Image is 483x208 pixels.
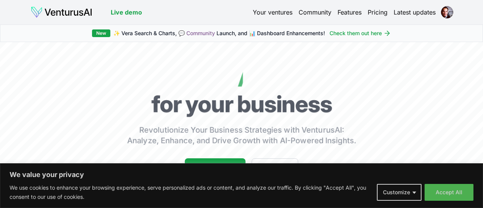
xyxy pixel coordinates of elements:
[185,158,246,177] a: Start for free
[92,29,110,37] div: New
[111,8,142,17] a: Live demo
[425,184,473,201] button: Accept All
[253,8,292,17] a: Your ventures
[441,6,453,18] img: ACg8ocIvGScUKQoGM4hn0HqS6fZD8RSklqaN4_E68apLTCHe3gLFhdn9=s96-c
[186,30,215,36] a: Community
[330,29,391,37] a: Check them out here
[252,158,298,177] a: Live Demo
[377,184,422,201] button: Customize
[113,29,325,37] span: ✨ Vera Search & Charts, 💬 Launch, and 📊 Dashboard Enhancements!
[299,8,331,17] a: Community
[10,183,371,201] p: We use cookies to enhance your browsing experience, serve personalized ads or content, and analyz...
[338,8,362,17] a: Features
[394,8,436,17] a: Latest updates
[368,8,388,17] a: Pricing
[10,170,473,179] p: We value your privacy
[31,6,92,18] img: logo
